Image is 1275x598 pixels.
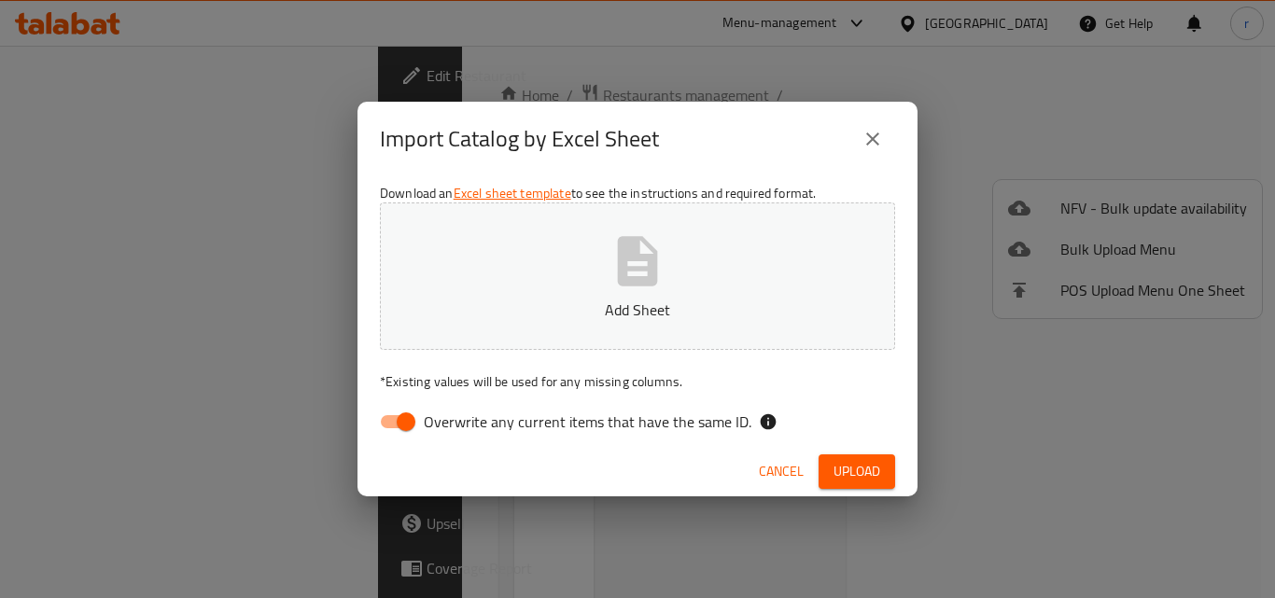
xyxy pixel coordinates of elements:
[380,124,659,154] h2: Import Catalog by Excel Sheet
[819,454,895,489] button: Upload
[834,460,880,483] span: Upload
[759,460,804,483] span: Cancel
[850,117,895,161] button: close
[454,181,571,205] a: Excel sheet template
[424,410,751,433] span: Overwrite any current items that have the same ID.
[357,176,918,447] div: Download an to see the instructions and required format.
[380,202,895,350] button: Add Sheet
[409,299,866,321] p: Add Sheet
[751,454,811,489] button: Cancel
[380,372,895,391] p: Existing values will be used for any missing columns.
[759,412,778,431] svg: If the overwrite option isn't selected, then the items that match an existing ID will be ignored ...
